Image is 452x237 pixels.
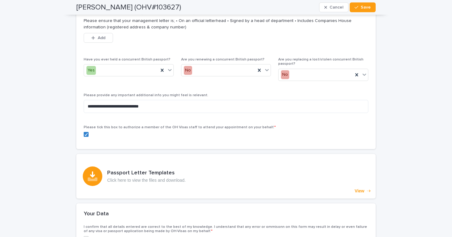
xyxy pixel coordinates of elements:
[281,70,289,79] div: No
[86,66,96,75] div: Yes
[84,93,208,97] span: Please provide any important additional info you might feel is relevant.
[319,2,348,12] button: Cancel
[84,126,276,129] span: Please tick this box to authorize a member of the OH Visas staff to attend your appointment on yo...
[330,5,343,9] span: Cancel
[361,5,371,9] span: Save
[76,3,181,12] h2: [PERSON_NAME] (OHV#103627)
[181,58,264,61] span: Are you renewing a concurrent British passport?
[98,36,105,40] span: Add
[84,18,368,31] p: Please ensure that your management letter is; • On an official letterhead • Signed by a head of d...
[184,66,192,75] div: No
[84,211,109,217] h2: Your Data
[84,58,170,61] span: Have you ever held a concurrent British passport?
[84,11,195,15] span: Upload your management letter (template to download below)
[278,58,363,66] span: Are you replacing a lost/stolen concurrent British passport?
[84,225,367,233] span: I confirm that all details entered are correct to the best of my knowledge. I understand that any...
[84,33,113,43] button: Add
[76,154,376,199] a: View
[107,170,186,177] h3: Passport Letter Templates
[350,2,376,12] button: Save
[107,178,186,183] p: Click here to view the files and download.
[355,188,364,194] p: View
